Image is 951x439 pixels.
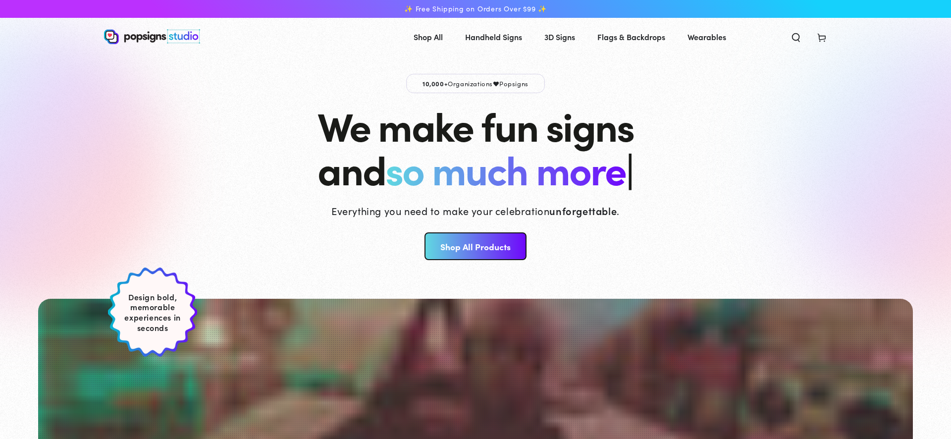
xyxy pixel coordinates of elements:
span: 3D Signs [544,30,575,44]
img: Popsigns Studio [104,29,200,44]
h1: We make fun signs and [317,103,634,190]
span: so much more [385,141,626,196]
a: Wearables [680,24,734,50]
summary: Search our site [783,26,809,48]
p: Organizations Popsigns [406,74,545,93]
span: Wearables [687,30,726,44]
span: 10,000+ [423,79,448,88]
strong: unforgettable [549,204,617,218]
a: Shop All [406,24,450,50]
span: ✨ Free Shipping on Orders Over $99 ✨ [404,4,547,13]
a: Flags & Backdrops [590,24,673,50]
span: Flags & Backdrops [597,30,665,44]
a: Shop All Products [424,232,526,260]
a: Handheld Signs [458,24,529,50]
span: | [626,140,633,196]
span: Handheld Signs [465,30,522,44]
a: 3D Signs [537,24,582,50]
p: Everything you need to make your celebration . [331,204,620,218]
span: Shop All [414,30,443,44]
